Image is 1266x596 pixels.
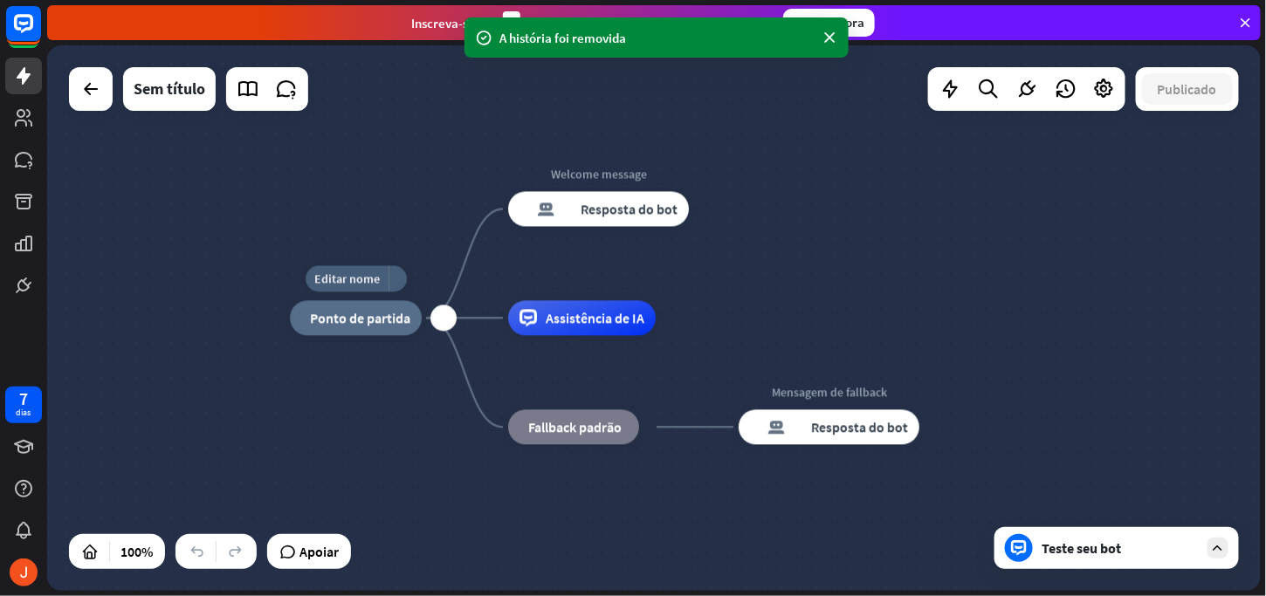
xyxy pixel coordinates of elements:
[134,79,205,99] font: Sem título
[546,310,644,327] font: Assistência de IA
[519,201,572,218] font: resposta do bot de bloco
[772,385,887,401] font: Mensagem de fallback
[1158,80,1217,98] font: Publicado
[508,15,515,31] font: 3
[411,15,496,31] font: Inscreva-se em
[17,407,31,418] font: dias
[811,419,908,436] font: Resposta do bot
[528,419,622,436] font: Fallback padrão
[499,30,626,46] font: A história foi removida
[794,14,864,31] font: Assine agora
[495,166,702,183] div: Welcome message
[120,543,153,560] font: 100%
[1142,73,1233,105] button: Publicado
[5,387,42,423] a: 7 dias
[1042,539,1121,557] font: Teste seu bot
[134,67,205,111] div: Sem título
[581,201,678,218] font: Resposta do bot
[750,419,802,436] font: resposta do bot de bloco
[14,7,66,59] button: Abra o widget de bate-papo do LiveChat
[314,271,380,287] font: Editar nome
[527,15,769,31] font: dias para obter seu primeiro mês por US$ 1
[310,310,410,327] font: Ponto de partida
[299,543,339,560] font: Apoiar
[19,387,28,409] font: 7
